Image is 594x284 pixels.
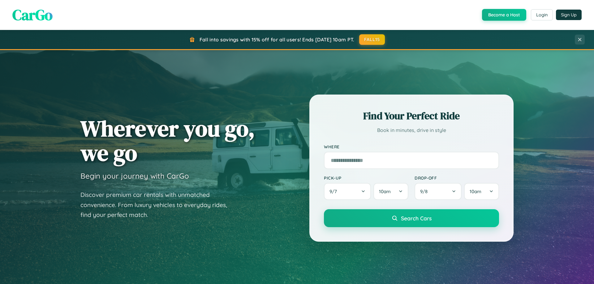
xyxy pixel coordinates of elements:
[200,36,355,43] span: Fall into savings with 15% off for all users! Ends [DATE] 10am PT.
[324,183,371,200] button: 9/7
[359,34,385,45] button: FALL15
[415,183,462,200] button: 9/8
[329,189,340,194] span: 9 / 7
[324,144,499,149] label: Where
[420,189,431,194] span: 9 / 8
[464,183,499,200] button: 10am
[556,10,582,20] button: Sign Up
[401,215,432,222] span: Search Cars
[379,189,391,194] span: 10am
[80,116,255,165] h1: Wherever you go, we go
[80,190,235,220] p: Discover premium car rentals with unmatched convenience. From luxury vehicles to everyday rides, ...
[482,9,526,21] button: Become a Host
[324,175,408,180] label: Pick-up
[531,9,553,20] button: Login
[324,109,499,123] h2: Find Your Perfect Ride
[470,189,481,194] span: 10am
[324,209,499,227] button: Search Cars
[324,126,499,135] p: Book in minutes, drive in style
[12,5,53,25] span: CarGo
[373,183,408,200] button: 10am
[415,175,499,180] label: Drop-off
[80,171,189,180] h3: Begin your journey with CarGo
